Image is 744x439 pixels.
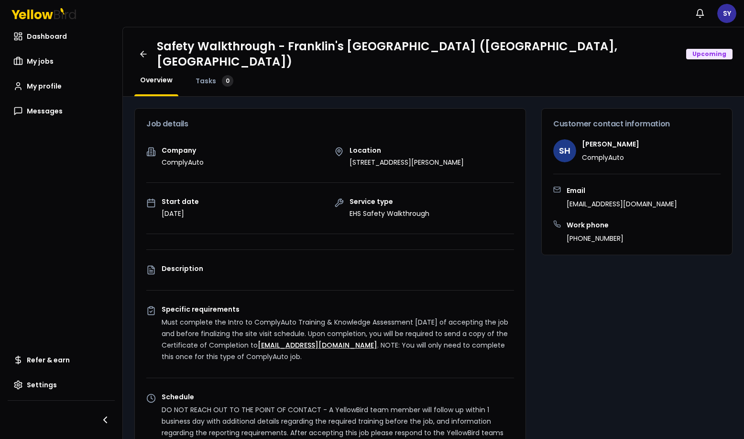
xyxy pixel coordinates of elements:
[567,234,624,243] p: [PHONE_NUMBER]
[27,32,67,41] span: Dashboard
[162,147,204,154] p: Company
[8,77,115,96] a: My profile
[8,101,115,121] a: Messages
[8,52,115,71] a: My jobs
[157,39,678,69] h1: Safety Walkthrough - Franklin's [GEOGRAPHIC_DATA] ([GEOGRAPHIC_DATA], [GEOGRAPHIC_DATA])
[350,158,464,167] p: [STREET_ADDRESS][PERSON_NAME]
[350,209,429,218] p: EHS Safety Walkthrough
[134,75,178,85] a: Overview
[222,75,233,87] div: 0
[162,316,514,362] p: Must complete the Intro to ComplyAuto Training & Knowledge Assessment [DATE] of accepting the job...
[686,49,733,59] div: Upcoming
[553,120,721,128] h3: Customer contact information
[162,265,514,272] p: Description
[27,56,54,66] span: My jobs
[27,81,62,91] span: My profile
[162,198,199,205] p: Start date
[717,4,736,23] span: SY
[350,147,464,154] p: Location
[27,106,63,116] span: Messages
[162,158,204,167] p: ComplyAuto
[8,375,115,394] a: Settings
[8,27,115,46] a: Dashboard
[567,186,677,195] h3: Email
[196,76,216,86] span: Tasks
[553,139,576,162] span: SH
[162,306,514,313] p: Specific requirements
[258,340,377,350] a: [EMAIL_ADDRESS][DOMAIN_NAME]
[582,139,639,149] h4: [PERSON_NAME]
[162,209,199,218] p: [DATE]
[567,199,677,209] p: [EMAIL_ADDRESS][DOMAIN_NAME]
[350,198,429,205] p: Service type
[582,153,639,162] p: ComplyAuto
[140,75,173,85] span: Overview
[190,75,239,87] a: Tasks0
[27,355,70,365] span: Refer & earn
[567,220,624,230] h3: Work phone
[8,350,115,370] a: Refer & earn
[146,120,514,128] h3: Job details
[162,394,514,400] p: Schedule
[27,380,57,390] span: Settings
